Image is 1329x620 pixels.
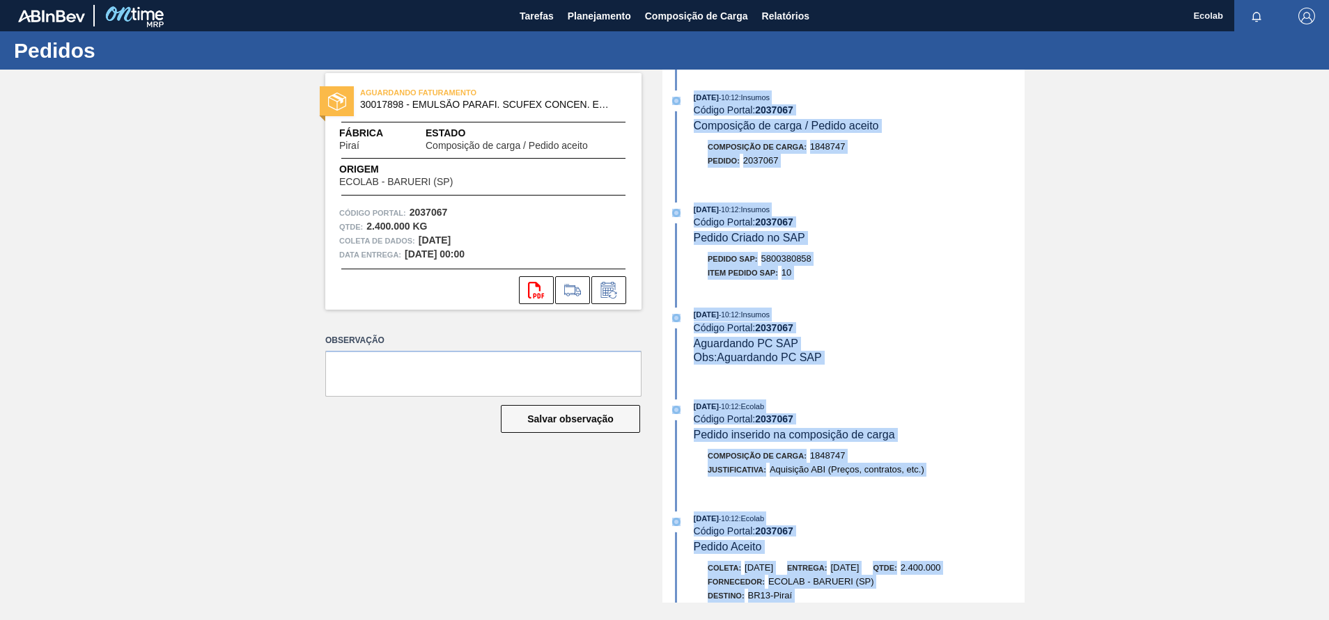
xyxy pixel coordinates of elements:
[755,322,793,333] strong: 2037067
[694,104,1025,116] div: Código Portal:
[1298,8,1315,24] img: Logout
[366,221,427,232] strong: 2.400.000 KG
[755,216,793,228] strong: 2037067
[694,93,719,102] span: [DATE]
[591,276,626,304] div: Informar alteração no pedido
[708,255,758,263] span: Pedido SAP:
[694,413,1025,424] div: Código Portal:
[762,8,809,24] span: Relatórios
[1234,6,1279,26] button: Notificações
[520,8,554,24] span: Tarefas
[555,276,590,304] div: Ir para Composição de Carga
[738,310,770,319] span: : Insumos
[719,311,738,319] span: - 10:12
[360,100,613,110] span: 30017898 - EMULSAO PARAFI. SCUFEX CONCEN. ECOLAB
[694,120,879,132] span: Composição de carga / Pedido aceito
[755,525,793,536] strong: 2037067
[694,337,798,349] span: Aguardando PC SAP
[708,578,765,586] span: Fornecedor:
[738,514,764,523] span: : Ecolab
[810,141,846,152] span: 1848747
[694,541,762,553] span: Pedido Aceito
[694,310,719,319] span: [DATE]
[360,86,555,100] span: AGUARDANDO FATURAMENTO
[339,162,492,177] span: Origem
[755,104,793,116] strong: 2037067
[339,209,406,217] font: Código Portal:
[708,157,740,165] span: Pedido :
[694,402,719,411] span: [DATE]
[770,464,924,475] span: Aquisição ABI (Preços, contratos, etc.)
[748,590,793,601] span: BR13-Piraí
[328,93,346,111] img: estado
[339,234,415,248] span: Coleta de dados:
[339,141,359,151] span: Piraí
[719,206,738,214] span: - 10:12
[672,406,681,414] img: atual
[743,155,779,166] span: 2037067
[672,518,681,526] img: atual
[410,207,448,218] strong: 2037067
[768,576,874,587] span: ECOLAB - BARUERI (SP)
[810,450,846,461] span: 1848747
[787,564,827,572] span: Entrega:
[405,248,465,260] strong: [DATE] 00:00
[694,514,719,523] span: [DATE]
[672,97,681,105] img: atual
[645,8,748,24] span: Composição de Carga
[830,562,859,573] span: [DATE]
[719,403,738,411] span: - 10:12
[719,94,738,102] span: - 10:12
[694,322,1025,333] div: Código Portal:
[419,235,451,246] strong: [DATE]
[672,314,681,322] img: atual
[782,267,791,278] span: 10
[426,141,588,151] span: Composição de carga / Pedido aceito
[708,564,741,572] span: Coleta:
[719,515,738,523] span: - 10:12
[339,126,403,141] span: Fábrica
[738,205,770,214] span: : Insumos
[339,177,453,187] span: ECOLAB - BARUERI (SP)
[694,205,719,214] span: [DATE]
[672,209,681,217] img: atual
[708,591,745,600] span: Destino:
[568,8,631,24] span: Planejamento
[694,429,895,440] span: Pedido inserido na composição de carga
[325,331,642,351] label: Observação
[694,525,1025,536] div: Código Portal:
[694,232,805,244] span: Pedido Criado no SAP
[745,562,773,573] span: [DATE]
[339,220,363,234] span: Qtde :
[14,42,261,58] h1: Pedidos
[873,564,896,572] span: Qtde:
[708,452,807,460] span: Composição de Carga :
[694,216,1025,228] div: Código Portal:
[708,269,778,277] span: Item pedido SAP:
[738,93,770,102] span: : Insumos
[708,143,807,151] span: Composição de Carga :
[708,466,766,474] span: Justificativa:
[694,351,822,363] span: Obs: Aguardando PC SAP
[901,562,941,573] span: 2.400,000
[755,413,793,424] strong: 2037067
[738,402,764,411] span: : Ecolab
[501,405,640,433] button: Salvar observação
[18,10,85,22] img: TNhmsLtSVTkK8tSr43FrP2fwEKptu5GPRR3wAAAABJRU5ErkJggg==
[339,248,401,262] span: Data entrega:
[761,253,811,264] span: 5800380858
[519,276,554,304] div: Abrir arquivo PDF
[426,126,628,141] span: Estado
